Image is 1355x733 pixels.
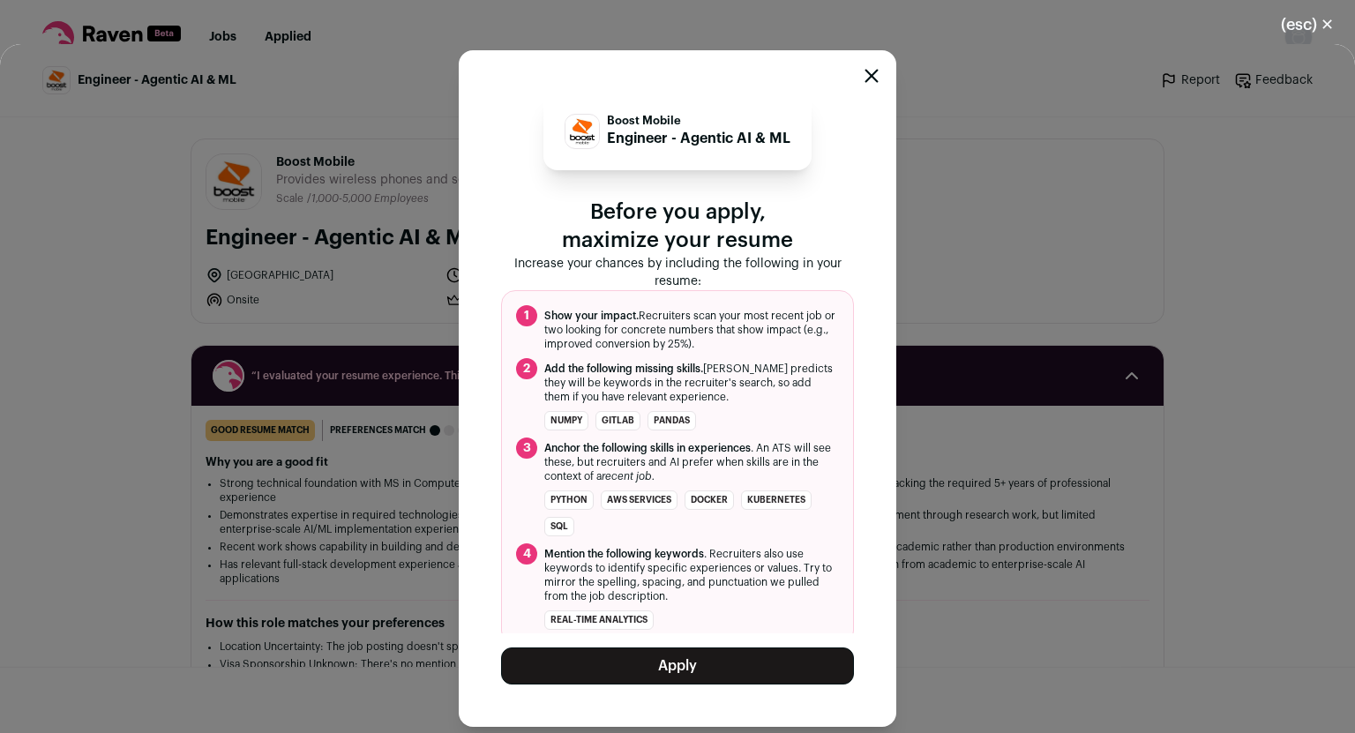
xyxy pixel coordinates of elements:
span: [PERSON_NAME] predicts they will be keywords in the recruiter's search, so add them if you have r... [544,362,839,404]
button: Apply [501,647,854,684]
p: Engineer - Agentic AI & ML [607,128,790,149]
li: Docker [685,490,734,510]
p: Before you apply, maximize your resume [501,198,854,255]
li: real-time analytics [544,610,654,630]
span: Mention the following keywords [544,549,704,559]
button: Close modal [865,69,879,83]
p: Increase your chances by including the following in your resume: [501,255,854,290]
span: Add the following missing skills. [544,363,703,374]
img: c5428cbe6cc0e74e8e5838dcdb02825fd03ef01a7a152c6b0d02124f78217bbe.jpg [565,118,599,144]
span: Recruiters scan your most recent job or two looking for concrete numbers that show impact (e.g., ... [544,309,839,351]
li: Kubernetes [741,490,812,510]
li: NumPy [544,411,588,430]
span: Anchor the following skills in experiences [544,443,751,453]
p: Boost Mobile [607,114,790,128]
li: AWS services [601,490,677,510]
span: 2 [516,358,537,379]
i: recent job. [602,471,655,482]
span: Show your impact. [544,310,639,321]
li: GitLab [595,411,640,430]
li: Pandas [648,411,696,430]
span: 3 [516,438,537,459]
li: SQL [544,517,574,536]
span: . An ATS will see these, but recruiters and AI prefer when skills are in the context of a [544,441,839,483]
li: Python [544,490,594,510]
span: 1 [516,305,537,326]
span: 4 [516,543,537,565]
span: . Recruiters also use keywords to identify specific experiences or values. Try to mirror the spel... [544,547,839,603]
button: Close modal [1260,5,1355,44]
